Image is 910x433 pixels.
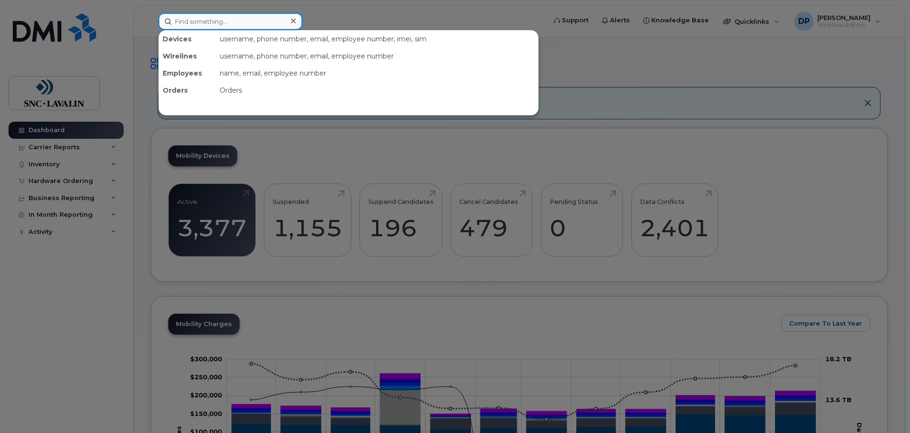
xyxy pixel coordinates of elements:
div: Wirelines [159,48,216,65]
div: Orders [159,82,216,99]
div: Orders [216,82,538,99]
div: name, email, employee number [216,65,538,82]
div: Devices [159,30,216,48]
div: username, phone number, email, employee number [216,48,538,65]
div: Employees [159,65,216,82]
div: username, phone number, email, employee number, imei, sim [216,30,538,48]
